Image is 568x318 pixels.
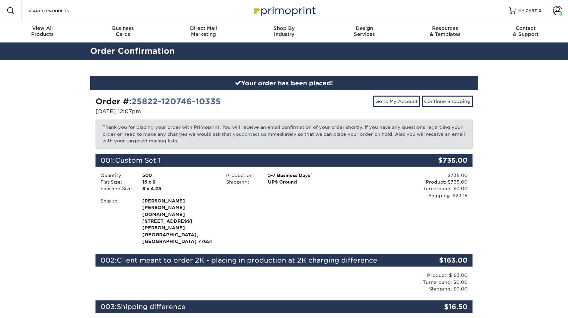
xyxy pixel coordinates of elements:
span: Shipping difference [117,303,186,311]
p: Thank you for placing your order with Primoprint. You will receive an email confirmation of your ... [95,119,473,148]
div: 500 [137,172,221,179]
strong: Order #: [95,97,221,106]
div: 16 x 9 [137,179,221,185]
div: Flat Size: [95,179,137,185]
span: MY CART [518,8,537,14]
div: Shipping: [221,179,263,185]
div: Ship to: [95,198,137,245]
h2: Order Confirmation [85,45,483,57]
div: 8 x 4.25 [137,185,221,192]
a: DesignServices [324,21,405,42]
div: Marketing [163,25,244,37]
a: 25822-120746-10335 [131,97,221,106]
div: & Support [485,25,566,37]
div: Production: [221,172,263,179]
a: Contact& Support [485,21,566,42]
input: SEARCH PRODUCTS..... [27,7,92,15]
a: BusinessCards [83,21,163,42]
p: [DATE] 12:07pm [95,108,279,116]
a: Continue Shopping [422,96,473,107]
span: Client meant to order 2K - placing in production at 2K charging difference [117,256,377,264]
div: $735.00 [410,154,473,167]
div: Services [324,25,405,37]
span: Business [83,25,163,31]
div: 5-7 Business Days [263,172,347,179]
div: Finished Size: [95,185,137,192]
span: Shop By [244,25,324,31]
div: $16.50 [410,300,473,313]
a: Resources& Templates [405,21,485,42]
div: & Templates [405,25,485,37]
div: 001: [95,154,410,167]
div: Product: $735.00 Turnaround: $0.00 Shipping: $23.15 [347,179,468,199]
a: Go to My Account [373,96,420,107]
div: 002: [95,254,410,267]
a: Shop ByIndustry [244,21,324,42]
span: [PERSON_NAME][DOMAIN_NAME] [142,204,216,218]
span: 0 [538,8,541,13]
div: $163.00 [410,254,473,267]
a: View AllProducts [2,21,83,42]
div: $735.00 [347,172,468,179]
span: Contact [485,25,566,31]
span: Design [324,25,405,31]
a: contact us [242,131,266,137]
span: [STREET_ADDRESS][PERSON_NAME] [142,218,216,231]
span: Direct Mail [163,25,244,31]
div: Cards [83,25,163,37]
strong: [GEOGRAPHIC_DATA], [GEOGRAPHIC_DATA] 77651 [142,198,216,244]
img: Primoprint [251,3,317,18]
div: Your order has been placed! [90,76,478,91]
div: 003: [95,300,410,313]
span: View All [2,25,83,31]
div: Quantity: [95,172,137,179]
span: Resources [405,25,485,31]
a: Direct MailMarketing [163,21,244,42]
div: Products [2,25,83,37]
span: Custom Set 1 [115,156,161,164]
div: UPS Ground [263,179,347,185]
div: Product: $163.00 Turnaround: $0.00 Shipping: $0.00 [347,272,468,292]
div: Industry [244,25,324,37]
span: [PERSON_NAME] [142,198,216,204]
